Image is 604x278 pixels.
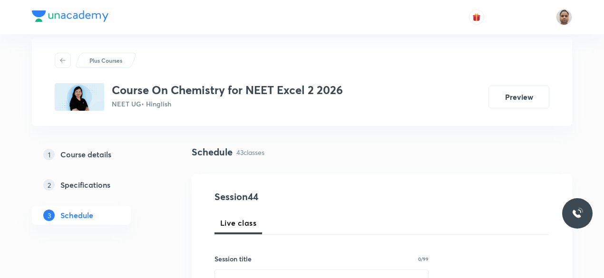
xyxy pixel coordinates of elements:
p: 1 [43,149,55,160]
h6: Session title [214,254,252,264]
a: 2Specifications [32,175,161,194]
p: 3 [43,210,55,221]
h5: Course details [60,149,111,160]
span: Live class [220,217,256,229]
h5: Specifications [60,179,110,191]
p: Plus Courses [89,56,122,65]
img: Shekhar Banerjee [556,9,572,25]
h3: Course On Chemistry for NEET Excel 2 2026 [112,83,343,97]
img: Company Logo [32,10,108,22]
button: Preview [488,86,549,108]
a: 1Course details [32,145,161,164]
img: 4EB1F9E8-CAD9-492C-A730-A2EC9A915E35_plus.png [55,83,104,111]
h5: Schedule [60,210,93,221]
p: 0/99 [418,257,429,261]
img: ttu [572,208,583,219]
h4: Schedule [192,145,233,159]
p: NEET UG • Hinglish [112,99,343,109]
button: avatar [469,10,484,25]
h4: Session 44 [214,190,388,204]
p: 43 classes [236,147,264,157]
p: 2 [43,179,55,191]
img: avatar [472,13,481,21]
a: Company Logo [32,10,108,24]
